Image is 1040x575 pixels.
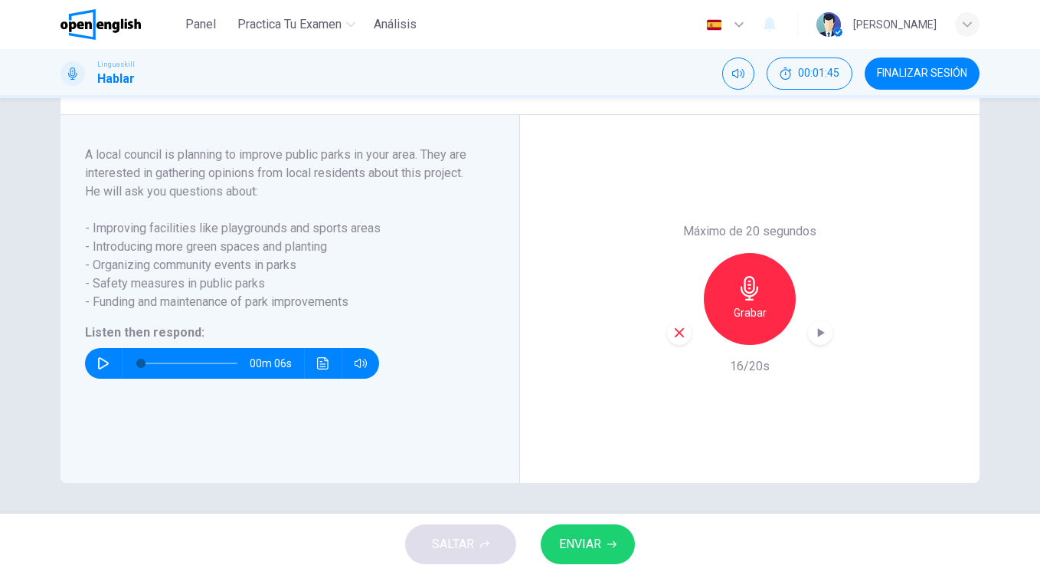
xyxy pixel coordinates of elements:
[97,59,135,70] span: Linguaskill
[176,11,225,38] button: Panel
[877,67,967,80] span: FINALIZAR SESIÓN
[559,534,601,555] span: ENVIAR
[374,15,417,34] span: Análisis
[767,58,852,90] div: Ocultar
[250,348,304,379] span: 00m 06s
[85,238,476,256] span: - Introducing more green spaces and planting
[85,274,476,293] span: - Safety measures in public parks
[368,11,423,38] button: Análisis
[85,146,476,182] span: A local council is planning to improve public parks in your area. They are interested in gatherin...
[231,11,361,38] button: Practica tu examen
[730,357,770,376] h6: 16/20s
[704,253,796,345] button: Grabar
[61,9,141,40] img: OpenEnglish logo
[97,70,135,88] h1: Hablar
[311,348,335,379] button: Haz clic para ver la transcripción del audio
[85,219,476,238] span: - Improving facilities like playgrounds and sports areas
[683,222,816,241] h6: Máximo de 20 segundos
[722,58,754,90] div: Silenciar
[85,293,476,311] span: - Funding and maintenance of park improvements
[798,67,839,80] span: 00:01:45
[85,324,476,342] h6: Listen then respond:
[705,19,724,31] img: es
[734,304,767,322] h6: Grabar
[85,256,476,274] span: - Organizing community events in parks
[85,182,476,201] span: He will ask you questions about:
[541,524,635,564] button: ENVIAR
[767,58,852,90] button: 00:01:45
[853,15,937,34] div: [PERSON_NAME]
[61,9,176,40] a: OpenEnglish logo
[865,58,979,90] button: FINALIZAR SESIÓN
[185,15,216,34] span: Panel
[237,15,342,34] span: Practica tu examen
[816,12,841,37] img: Profile picture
